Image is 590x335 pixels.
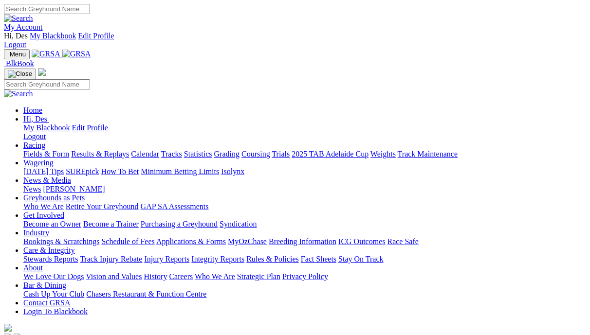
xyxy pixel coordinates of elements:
[4,40,26,49] a: Logout
[4,14,33,23] img: Search
[141,220,218,228] a: Purchasing a Greyhound
[169,272,193,281] a: Careers
[4,4,90,14] input: Search
[156,237,226,246] a: Applications & Forms
[86,272,142,281] a: Vision and Values
[221,167,244,176] a: Isolynx
[144,272,167,281] a: History
[338,237,385,246] a: ICG Outcomes
[301,255,336,263] a: Fact Sheets
[23,202,586,211] div: Greyhounds as Pets
[23,115,47,123] span: Hi, Des
[23,229,49,237] a: Industry
[4,32,28,40] span: Hi, Des
[131,150,159,158] a: Calendar
[23,220,81,228] a: Become an Owner
[241,150,270,158] a: Coursing
[66,167,99,176] a: SUREpick
[23,264,43,272] a: About
[4,49,30,59] button: Toggle navigation
[62,50,91,58] img: GRSA
[23,202,64,211] a: Who We Are
[23,246,75,254] a: Care & Integrity
[23,176,71,184] a: News & Media
[228,237,267,246] a: MyOzChase
[23,290,586,299] div: Bar & Dining
[23,272,84,281] a: We Love Our Dogs
[141,202,209,211] a: GAP SA Assessments
[6,59,34,68] span: BlkBook
[398,150,458,158] a: Track Maintenance
[23,132,46,141] a: Logout
[220,220,257,228] a: Syndication
[4,324,12,332] img: logo-grsa-white.png
[23,185,586,194] div: News & Media
[23,123,586,141] div: Hi, Des
[269,237,336,246] a: Breeding Information
[4,69,36,79] button: Toggle navigation
[30,32,76,40] a: My Blackbook
[4,32,586,49] div: My Account
[23,150,69,158] a: Fields & Form
[23,167,64,176] a: [DATE] Tips
[38,68,46,76] img: logo-grsa-white.png
[23,237,586,246] div: Industry
[4,89,33,98] img: Search
[86,290,206,298] a: Chasers Restaurant & Function Centre
[43,185,105,193] a: [PERSON_NAME]
[370,150,396,158] a: Weights
[292,150,369,158] a: 2025 TAB Adelaide Cup
[72,123,108,132] a: Edit Profile
[246,255,299,263] a: Rules & Policies
[23,159,54,167] a: Wagering
[80,255,142,263] a: Track Injury Rebate
[23,272,586,281] div: About
[23,115,49,123] a: Hi, Des
[23,123,70,132] a: My Blackbook
[214,150,240,158] a: Grading
[23,211,64,219] a: Get Involved
[4,79,90,89] input: Search
[23,185,41,193] a: News
[8,70,32,78] img: Close
[23,299,70,307] a: Contact GRSA
[101,237,154,246] a: Schedule of Fees
[23,290,84,298] a: Cash Up Your Club
[141,167,219,176] a: Minimum Betting Limits
[10,51,26,58] span: Menu
[23,255,586,264] div: Care & Integrity
[23,220,586,229] div: Get Involved
[387,237,418,246] a: Race Safe
[23,141,45,149] a: Racing
[4,23,43,31] a: My Account
[161,150,182,158] a: Tracks
[272,150,290,158] a: Trials
[282,272,328,281] a: Privacy Policy
[23,237,99,246] a: Bookings & Scratchings
[83,220,139,228] a: Become a Trainer
[237,272,280,281] a: Strategic Plan
[184,150,212,158] a: Statistics
[66,202,139,211] a: Retire Your Greyhound
[23,281,66,289] a: Bar & Dining
[23,150,586,159] div: Racing
[195,272,235,281] a: Who We Are
[71,150,129,158] a: Results & Replays
[78,32,114,40] a: Edit Profile
[23,307,88,316] a: Login To Blackbook
[4,59,34,68] a: BlkBook
[23,255,78,263] a: Stewards Reports
[32,50,60,58] img: GRSA
[338,255,383,263] a: Stay On Track
[23,167,586,176] div: Wagering
[101,167,139,176] a: How To Bet
[23,106,42,114] a: Home
[144,255,189,263] a: Injury Reports
[191,255,244,263] a: Integrity Reports
[23,194,85,202] a: Greyhounds as Pets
